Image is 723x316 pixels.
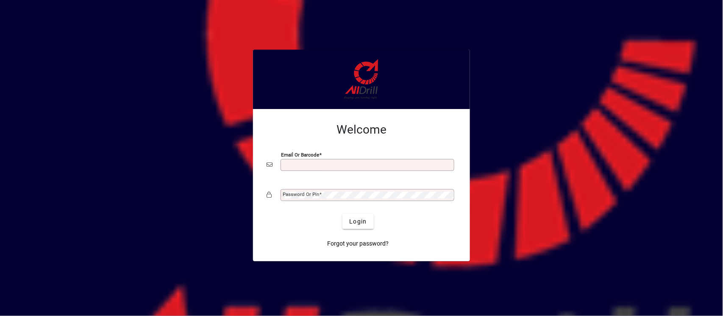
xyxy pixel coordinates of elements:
span: Forgot your password? [328,239,389,248]
span: Login [349,217,367,226]
mat-label: Email or Barcode [281,152,319,158]
a: Forgot your password? [324,236,392,251]
h2: Welcome [267,123,456,137]
button: Login [342,214,373,229]
mat-label: Password or Pin [283,191,319,197]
